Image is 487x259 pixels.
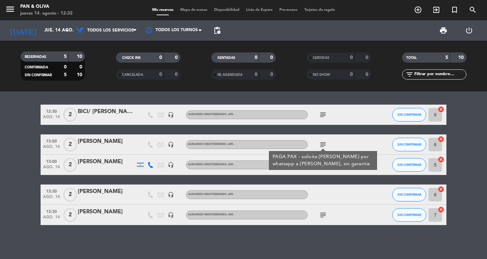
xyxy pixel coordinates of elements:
[397,143,421,146] span: SIN CONFIRMAR
[64,138,77,151] span: 2
[64,208,77,222] span: 2
[43,215,60,223] span: ago. 14
[64,158,77,172] span: 2
[87,28,134,33] span: Todos los servicios
[255,72,257,77] strong: 0
[397,113,421,116] span: SIN CONFIRMAR
[159,72,162,77] strong: 0
[270,55,274,60] strong: 0
[43,165,60,173] span: ago. 14
[301,8,339,12] span: Tarjetas de regalo
[122,73,143,77] span: CANCELADA
[64,72,67,77] strong: 5
[43,145,60,152] span: ago. 14
[438,156,444,163] i: cancel
[392,188,426,201] button: SIN CONFIRMAR
[213,26,221,35] span: pending_actions
[64,54,67,59] strong: 5
[43,207,60,215] span: 13:30
[5,4,15,17] button: menu
[43,187,60,195] span: 13:30
[227,113,235,116] span: , ARS -
[350,55,353,60] strong: 0
[177,8,211,12] span: Mapa de mesas
[406,56,417,60] span: TOTAL
[78,137,135,146] div: [PERSON_NAME]
[350,72,353,77] strong: 0
[43,137,60,145] span: 13:00
[43,115,60,123] span: ago. 14
[168,162,174,168] i: headset_mic
[78,107,135,116] div: BICI/ [PERSON_NAME] da [PERSON_NAME]
[77,54,84,59] strong: 10
[469,6,477,14] i: search
[397,193,421,196] span: SIN CONFIRMAR
[319,141,327,149] i: subject
[64,65,67,69] strong: 0
[438,206,444,213] i: cancel
[313,73,330,77] span: NO SHOW
[397,163,421,167] span: SIN CONFIRMAR
[25,66,48,69] span: CONFIRMADA
[458,55,465,60] strong: 10
[319,111,327,119] i: subject
[414,71,466,78] input: Filtrar por nombre...
[5,4,15,14] i: menu
[159,55,162,60] strong: 0
[392,208,426,222] button: SIN CONFIRMAR
[319,211,327,219] i: subject
[465,26,473,35] i: power_settings_new
[392,158,426,172] button: SIN CONFIRMAR
[438,136,444,143] i: cancel
[405,70,414,79] i: filter_list
[78,187,135,196] div: [PERSON_NAME]
[227,193,235,196] span: , ARS -
[366,55,370,60] strong: 0
[227,163,235,166] span: , ARS -
[188,113,235,116] span: Almuerzo Mediterráneo
[78,157,135,166] div: [PERSON_NAME]
[438,186,444,193] i: cancel
[188,213,235,216] span: Almuerzo Mediterráneo
[43,157,60,165] span: 13:00
[122,56,141,60] span: CHECK INS
[211,8,243,12] span: Disponibilidad
[414,6,422,14] i: add_circle_outline
[392,138,426,151] button: SIN CONFIRMAR
[168,192,174,198] i: headset_mic
[168,112,174,118] i: headset_mic
[313,56,329,60] span: SERVIDAS
[439,26,447,35] span: print
[63,26,71,35] i: arrow_drop_down
[5,23,41,38] i: [DATE]
[64,108,77,122] span: 2
[227,143,235,146] span: , ARS -
[77,72,84,77] strong: 10
[438,106,444,113] i: cancel
[450,6,459,14] i: turned_in_not
[273,153,374,168] div: PAGA PAX - solicita [PERSON_NAME] por whatsapp a [PERSON_NAME], sin garantia
[78,208,135,216] div: [PERSON_NAME]
[188,193,235,196] span: Almuerzo Mediterráneo
[397,213,421,217] span: SIN CONFIRMAR
[188,163,235,166] span: Almuerzo Mediterráneo
[270,72,274,77] strong: 0
[175,55,179,60] strong: 0
[43,195,60,202] span: ago. 14
[255,55,257,60] strong: 0
[243,8,276,12] span: Lista de Espera
[217,73,242,77] span: RE AGENDADA
[445,55,448,60] strong: 5
[175,72,179,77] strong: 0
[43,107,60,115] span: 12:30
[168,212,174,218] i: headset_mic
[217,56,235,60] span: SENTADAS
[392,108,426,122] button: SIN CONFIRMAR
[20,3,73,10] div: Pan & Oliva
[276,8,301,12] span: Pre-acceso
[25,55,46,59] span: RESERVADAS
[168,142,174,148] i: headset_mic
[79,65,84,69] strong: 0
[149,8,177,12] span: Mis reservas
[25,73,52,77] span: SIN CONFIRMAR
